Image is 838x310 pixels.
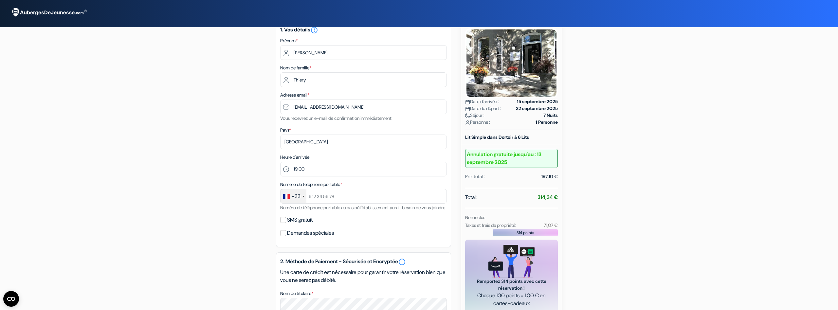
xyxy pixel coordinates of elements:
[465,222,516,228] small: Taxes et frais de propriété:
[280,72,447,87] input: Entrer le nom de famille
[280,26,447,34] h5: 1. Vos détails
[465,149,558,168] b: Annulation gratuite jusqu'au : 13 septembre 2025
[8,4,90,21] img: AubergesDeJeunesse.com
[280,290,313,297] label: Nom du titulaire
[310,26,318,34] i: error_outline
[541,173,558,180] div: 197,10 €
[517,230,534,236] span: 314 points
[544,222,558,228] small: 71,07 €
[473,292,550,307] span: Chaque 100 points = 1,00 € en cartes-cadeaux
[280,181,342,188] label: Numéro de telephone portable
[280,268,447,284] p: Une carte de crédit est nécessaire pour garantir votre réservation bien que vous ne serez pas déb...
[465,134,529,140] b: Lit Simple dans Dortoir à 6 Lits
[280,189,447,204] input: 6 12 34 56 78
[537,194,558,201] strong: 314,34 €
[465,173,485,180] div: Prix total :
[543,112,558,119] strong: 7 Nuits
[488,245,535,278] img: gift_card_hero_new.png
[398,258,406,266] a: error_outline
[280,37,298,44] label: Prénom
[280,258,447,266] h5: 2. Méthode de Paiement - Sécurisée et Encryptée
[465,106,470,111] img: calendar.svg
[3,291,19,307] button: Open CMP widget
[310,26,318,33] a: error_outline
[473,278,550,292] span: Remportez 314 points avec cette réservation !
[465,214,485,220] small: Non inclus
[465,119,490,126] span: Personne :
[287,215,313,225] label: SMS gratuit
[465,193,477,201] span: Total:
[280,127,291,134] label: Pays
[280,154,309,161] label: Heure d'arrivée
[517,98,558,105] strong: 15 septembre 2025
[465,105,501,112] span: Date de départ :
[287,228,334,238] label: Demandes spéciales
[280,205,445,210] small: Numéro de téléphone portable au cas où l'établissement aurait besoin de vous joindre
[281,189,306,203] div: France: +33
[465,100,470,104] img: calendar.svg
[465,98,499,105] span: Date d'arrivée :
[280,100,447,114] input: Entrer adresse e-mail
[516,105,558,112] strong: 22 septembre 2025
[536,119,558,126] strong: 1 Personne
[465,113,470,118] img: moon.svg
[280,64,311,71] label: Nom de famille
[465,120,470,125] img: user_icon.svg
[292,192,301,200] div: +33
[465,112,484,119] span: Séjour :
[280,45,447,60] input: Entrez votre prénom
[280,115,392,121] small: Vous recevrez un e-mail de confirmation immédiatement
[280,92,309,99] label: Adresse email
